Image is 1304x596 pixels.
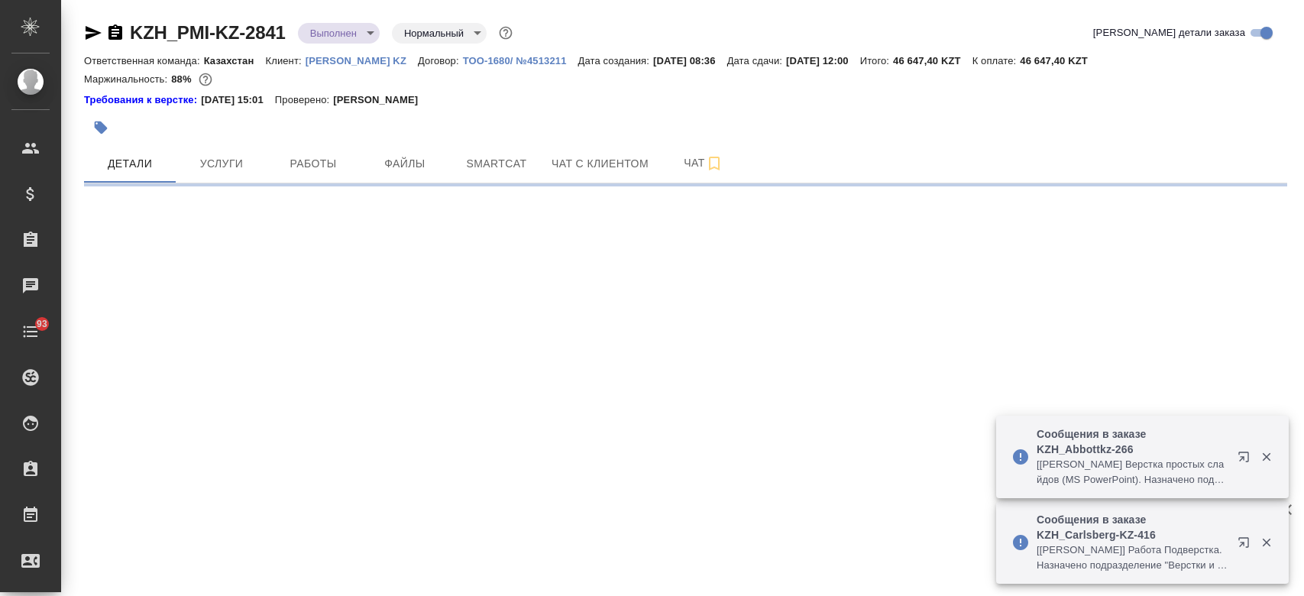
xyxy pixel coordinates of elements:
button: Выполнен [306,27,361,40]
button: Скопировать ссылку для ЯМессенджера [84,24,102,42]
p: Сообщения в заказе KZH_Abbottkz-266 [1037,426,1228,457]
p: Маржинальность: [84,73,171,85]
a: KZH_PMI-KZ-2841 [130,22,286,43]
span: Чат [667,154,740,173]
div: Нажми, чтобы открыть папку с инструкцией [84,92,201,108]
button: Доп статусы указывают на важность/срочность заказа [496,23,516,43]
p: К оплате: [972,55,1021,66]
p: Казахстан [204,55,266,66]
button: Открыть в новой вкладке [1228,442,1265,478]
button: 769.19 RUB; 0.00 KZT; [196,70,215,89]
p: Дата сдачи: [727,55,786,66]
span: Работы [277,154,350,173]
p: Договор: [418,55,463,66]
div: Выполнен [298,23,380,44]
svg: Подписаться [705,154,723,173]
a: ТОО-1680/ №4513211 [463,53,578,66]
p: Сообщения в заказе KZH_Carlsberg-KZ-416 [1037,512,1228,543]
p: Итого: [860,55,893,66]
button: Добавить тэг [84,111,118,144]
p: Проверено: [275,92,334,108]
p: 46 647,40 KZT [1020,55,1099,66]
div: Выполнен [392,23,487,44]
p: Дата создания: [578,55,653,66]
p: [DATE] 12:00 [786,55,860,66]
span: Услуги [185,154,258,173]
p: [PERSON_NAME] [333,92,429,108]
button: Закрыть [1251,450,1282,464]
a: 93 [4,313,57,351]
p: Ответственная команда: [84,55,204,66]
a: Требования к верстке: [84,92,201,108]
a: [PERSON_NAME] KZ [306,53,418,66]
p: 88% [171,73,195,85]
span: 93 [28,316,57,332]
button: Открыть в новой вкладке [1228,527,1265,564]
span: Файлы [368,154,442,173]
p: [[PERSON_NAME] Верстка простых слайдов (MS PowerPoint). Назначено подразделение "DTPlight" [1037,457,1228,487]
span: Детали [93,154,167,173]
span: Чат с клиентом [552,154,649,173]
button: Нормальный [400,27,468,40]
p: [DATE] 15:01 [201,92,275,108]
p: ТОО-1680/ №4513211 [463,55,578,66]
button: Скопировать ссылку [106,24,125,42]
span: Smartcat [460,154,533,173]
p: 46 647,40 KZT [893,55,972,66]
span: [PERSON_NAME] детали заказа [1093,25,1245,40]
p: [PERSON_NAME] KZ [306,55,418,66]
p: Клиент: [265,55,305,66]
p: [DATE] 08:36 [653,55,727,66]
button: Закрыть [1251,536,1282,549]
p: [[PERSON_NAME]] Работа Подверстка. Назначено подразделение "Верстки и дизайна" [1037,543,1228,573]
